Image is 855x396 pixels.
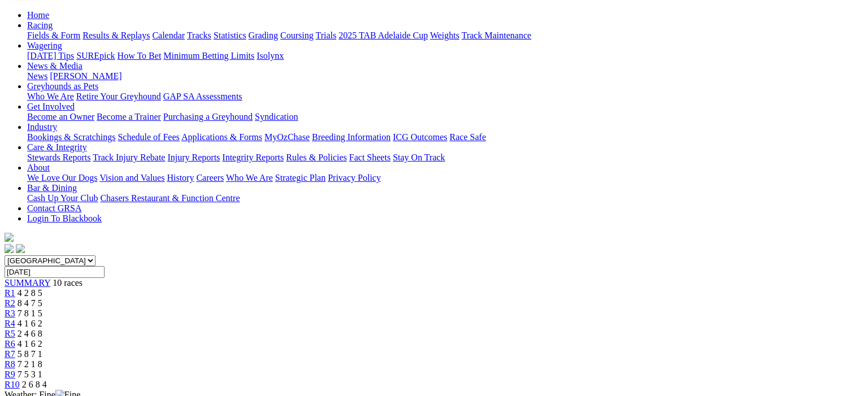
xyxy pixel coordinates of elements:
a: Track Maintenance [462,31,531,40]
div: Get Involved [27,112,850,122]
span: 2 4 6 8 [18,329,42,338]
a: Race Safe [449,132,485,142]
a: Chasers Restaurant & Function Centre [100,193,240,203]
a: Login To Blackbook [27,214,102,223]
a: Schedule of Fees [118,132,179,142]
a: Who We Are [27,92,74,101]
a: How To Bet [118,51,162,60]
a: R10 [5,380,20,389]
a: Greyhounds as Pets [27,81,98,91]
span: 4 1 6 2 [18,339,42,349]
div: Wagering [27,51,850,61]
a: Become a Trainer [97,112,161,121]
a: R2 [5,298,15,308]
a: We Love Our Dogs [27,173,97,182]
input: Select date [5,266,105,278]
a: Stewards Reports [27,153,90,162]
span: 7 8 1 5 [18,308,42,318]
a: R4 [5,319,15,328]
a: Cash Up Your Club [27,193,98,203]
a: [DATE] Tips [27,51,74,60]
a: Results & Replays [83,31,150,40]
a: Contact GRSA [27,203,81,213]
a: R7 [5,349,15,359]
a: Applications & Forms [181,132,262,142]
a: Minimum Betting Limits [163,51,254,60]
a: Retire Your Greyhound [76,92,161,101]
div: Care & Integrity [27,153,850,163]
a: Breeding Information [312,132,390,142]
a: Calendar [152,31,185,40]
a: Weights [430,31,459,40]
a: Strategic Plan [275,173,325,182]
a: 2025 TAB Adelaide Cup [338,31,428,40]
a: Home [27,10,49,20]
span: 4 2 8 5 [18,288,42,298]
div: Industry [27,132,850,142]
span: R8 [5,359,15,369]
a: SUMMARY [5,278,50,288]
a: News [27,71,47,81]
a: Coursing [280,31,314,40]
div: Racing [27,31,850,41]
img: logo-grsa-white.png [5,233,14,242]
img: facebook.svg [5,244,14,253]
a: Fields & Form [27,31,80,40]
a: Care & Integrity [27,142,87,152]
a: Vision and Values [99,173,164,182]
a: R3 [5,308,15,318]
a: Stay On Track [393,153,445,162]
a: Wagering [27,41,62,50]
span: 7 2 1 8 [18,359,42,369]
a: Who We Are [226,173,273,182]
div: News & Media [27,71,850,81]
span: 5 8 7 1 [18,349,42,359]
a: News & Media [27,61,83,71]
a: Grading [249,31,278,40]
a: R1 [5,288,15,298]
a: Bar & Dining [27,183,77,193]
a: Isolynx [257,51,284,60]
a: Rules & Policies [286,153,347,162]
a: Fact Sheets [349,153,390,162]
div: Greyhounds as Pets [27,92,850,102]
a: Statistics [214,31,246,40]
a: History [167,173,194,182]
a: Syndication [255,112,298,121]
span: 4 1 6 2 [18,319,42,328]
a: R6 [5,339,15,349]
a: MyOzChase [264,132,310,142]
a: Bookings & Scratchings [27,132,115,142]
a: R5 [5,329,15,338]
a: [PERSON_NAME] [50,71,121,81]
span: 2 6 8 4 [22,380,47,389]
a: Tracks [187,31,211,40]
span: R9 [5,369,15,379]
span: 7 5 3 1 [18,369,42,379]
a: Track Injury Rebate [93,153,165,162]
a: Privacy Policy [328,173,381,182]
span: 8 4 7 5 [18,298,42,308]
a: Careers [196,173,224,182]
a: About [27,163,50,172]
a: GAP SA Assessments [163,92,242,101]
span: 10 races [53,278,83,288]
a: SUREpick [76,51,115,60]
a: ICG Outcomes [393,132,447,142]
img: twitter.svg [16,244,25,253]
a: Racing [27,20,53,30]
div: About [27,173,850,183]
a: Injury Reports [167,153,220,162]
a: Purchasing a Greyhound [163,112,253,121]
a: Become an Owner [27,112,94,121]
a: Industry [27,122,57,132]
